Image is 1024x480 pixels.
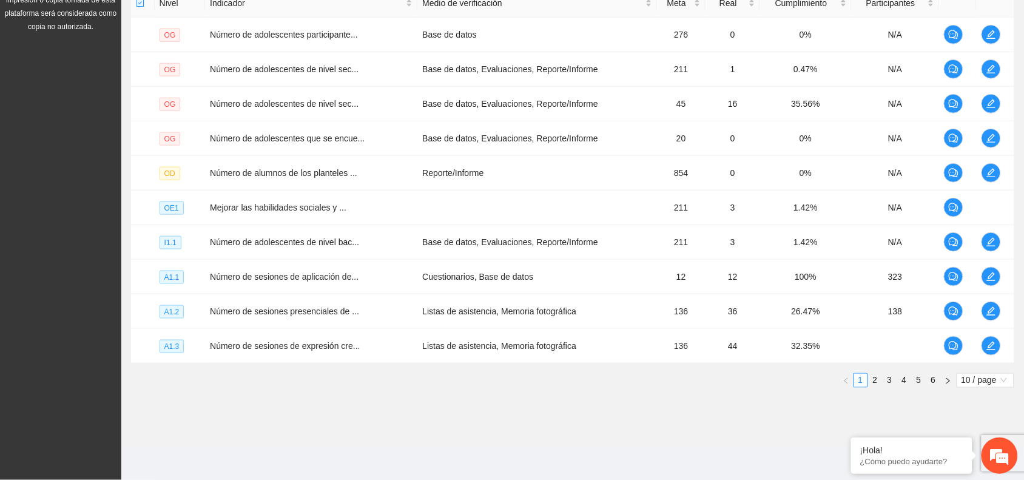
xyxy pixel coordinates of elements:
div: Minimizar ventana de chat en vivo [199,6,228,35]
button: comment [944,163,963,183]
li: Next Page [941,373,955,388]
li: 1 [854,373,868,388]
span: A1.2 [160,305,184,319]
span: Número de sesiones de aplicación de... [210,272,359,282]
td: 136 [657,329,706,363]
span: edit [982,134,1000,143]
td: N/A [852,156,940,191]
button: comment [944,59,963,79]
button: edit [982,25,1001,44]
td: 12 [706,260,760,294]
button: edit [982,129,1001,148]
td: Listas de asistencia, Memoria fotográfica [417,294,656,329]
span: Número de adolescentes de nivel sec... [210,99,359,109]
td: Base de datos, Evaluaciones, Reporte/Informe [417,52,656,87]
span: edit [982,237,1000,247]
td: N/A [852,18,940,52]
button: comment [944,198,963,217]
button: edit [982,302,1001,321]
td: 0 [706,156,760,191]
td: 100% [760,260,852,294]
span: left [843,377,850,385]
td: 211 [657,191,706,225]
p: ¿Cómo puedo ayudarte? [860,457,963,466]
td: Base de datos, Evaluaciones, Reporte/Informe [417,121,656,156]
button: comment [944,94,963,113]
span: Número de adolescentes que se encue... [210,134,365,143]
span: edit [982,306,1000,316]
td: 12 [657,260,706,294]
td: 211 [657,52,706,87]
span: Número de adolescentes de nivel bac... [210,237,359,247]
td: 1 [706,52,760,87]
button: comment [944,336,963,356]
li: 4 [897,373,912,388]
a: 1 [854,374,867,387]
span: OE1 [160,201,184,215]
td: N/A [852,121,940,156]
td: 36 [706,294,760,329]
button: edit [982,267,1001,286]
td: Base de datos, Evaluaciones, Reporte/Informe [417,87,656,121]
a: 3 [883,374,897,387]
button: edit [982,94,1001,113]
span: edit [982,64,1000,74]
a: 4 [898,374,911,387]
button: comment [944,302,963,321]
td: 26.47% [760,294,852,329]
textarea: Escriba su mensaje y pulse “Intro” [6,331,231,374]
td: 211 [657,225,706,260]
span: edit [982,168,1000,178]
span: OG [160,132,181,146]
td: 35.56% [760,87,852,121]
button: comment [944,232,963,252]
button: left [839,373,854,388]
a: 2 [869,374,882,387]
button: comment [944,267,963,286]
li: Previous Page [839,373,854,388]
button: edit [982,59,1001,79]
td: Reporte/Informe [417,156,656,191]
span: I1.1 [160,236,181,249]
span: Número de alumnos de los planteles ... [210,168,357,178]
a: 5 [912,374,926,387]
span: OG [160,98,181,111]
span: right [945,377,952,385]
span: 10 / page [962,374,1009,387]
span: OG [160,29,181,42]
td: 323 [852,260,940,294]
div: Chatee con nosotros ahora [63,62,204,78]
td: Base de datos [417,18,656,52]
span: edit [982,99,1000,109]
span: A1.1 [160,271,184,284]
button: comment [944,129,963,148]
li: 3 [883,373,897,388]
td: 138 [852,294,940,329]
td: 3 [706,191,760,225]
span: OD [160,167,180,180]
button: right [941,373,955,388]
div: Page Size [957,373,1014,388]
td: 0.47% [760,52,852,87]
td: 854 [657,156,706,191]
li: 5 [912,373,926,388]
span: Número de sesiones de expresión cre... [210,341,360,351]
td: Listas de asistencia, Memoria fotográfica [417,329,656,363]
span: edit [982,30,1000,39]
span: Número de sesiones presenciales de ... [210,306,359,316]
span: OG [160,63,181,76]
td: 1.42% [760,225,852,260]
td: 0 [706,121,760,156]
td: 276 [657,18,706,52]
td: 32.35% [760,329,852,363]
td: 136 [657,294,706,329]
li: 6 [926,373,941,388]
td: N/A [852,52,940,87]
td: Cuestionarios, Base de datos [417,260,656,294]
div: ¡Hola! [860,445,963,455]
a: 6 [927,374,940,387]
button: edit [982,232,1001,252]
td: 16 [706,87,760,121]
span: Número de adolescentes de nivel sec... [210,64,359,74]
td: 0% [760,156,852,191]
